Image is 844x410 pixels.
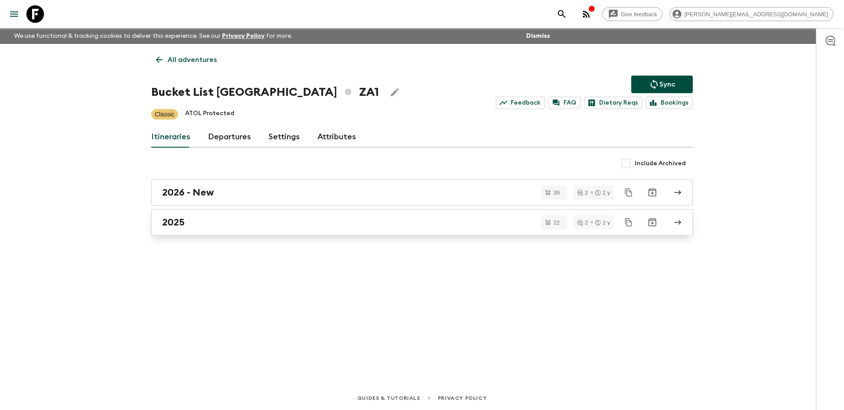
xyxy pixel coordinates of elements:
[317,127,356,148] a: Attributes
[162,217,185,228] h2: 2025
[222,33,265,39] a: Privacy Policy
[386,83,404,101] button: Edit Adventure Title
[595,220,610,225] div: 2 y
[621,214,637,230] button: Duplicate
[357,393,420,403] a: Guides & Tutorials
[185,109,234,120] p: ATOL Protected
[496,97,545,109] a: Feedback
[553,5,571,23] button: search adventures
[644,214,661,231] button: Archive
[151,83,379,101] h1: Bucket List [GEOGRAPHIC_DATA] ZA1
[151,209,693,236] a: 2025
[577,220,588,225] div: 2
[584,97,642,109] a: Dietary Reqs
[621,185,637,200] button: Duplicate
[548,190,565,196] span: 39
[602,7,662,21] a: Give feedback
[151,179,693,206] a: 2026 - New
[616,11,662,18] span: Give feedback
[646,97,693,109] a: Bookings
[524,30,552,42] button: Dismiss
[208,127,251,148] a: Departures
[669,7,833,21] div: [PERSON_NAME][EMAIL_ADDRESS][DOMAIN_NAME]
[11,28,296,44] p: We use functional & tracking cookies to deliver this experience. See our for more.
[167,54,217,65] p: All adventures
[635,159,686,168] span: Include Archived
[151,51,222,69] a: All adventures
[151,127,190,148] a: Itineraries
[631,76,693,93] button: Sync adventure departures to the booking engine
[577,190,588,196] div: 2
[680,11,833,18] span: [PERSON_NAME][EMAIL_ADDRESS][DOMAIN_NAME]
[162,187,214,198] h2: 2026 - New
[269,127,300,148] a: Settings
[548,220,565,225] span: 22
[155,110,175,119] p: Classic
[595,190,610,196] div: 2 y
[549,97,581,109] a: FAQ
[5,5,23,23] button: menu
[659,79,675,90] p: Sync
[644,184,661,201] button: Archive
[438,393,487,403] a: Privacy Policy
